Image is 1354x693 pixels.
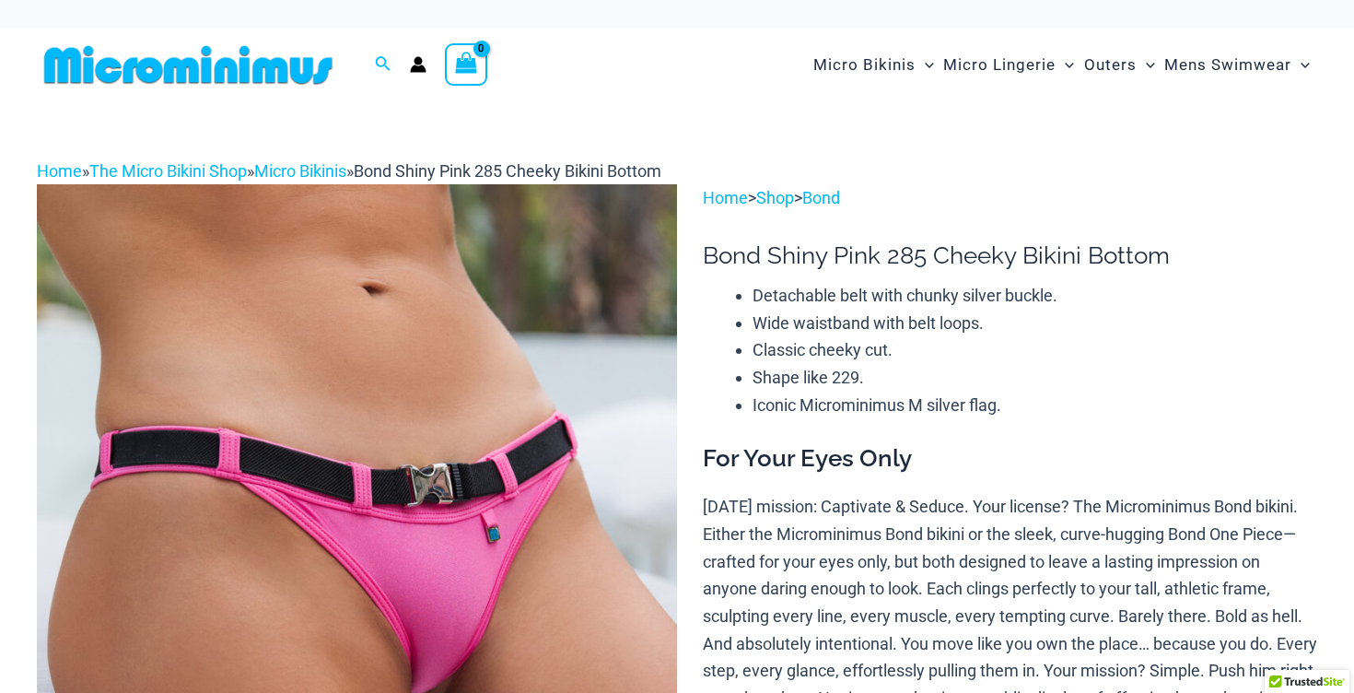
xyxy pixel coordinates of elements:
li: Detachable belt with chunky silver buckle. [753,282,1317,310]
span: Bond Shiny Pink 285 Cheeky Bikini Bottom [354,161,661,181]
span: Menu Toggle [916,41,934,88]
a: Home [703,188,748,207]
p: > > [703,184,1317,212]
nav: Site Navigation [806,34,1317,96]
img: MM SHOP LOGO FLAT [37,44,340,86]
a: Account icon link [410,56,426,73]
a: Mens SwimwearMenu ToggleMenu Toggle [1160,37,1314,93]
a: Micro LingerieMenu ToggleMenu Toggle [939,37,1079,93]
a: The Micro Bikini Shop [89,161,247,181]
span: Outers [1084,41,1137,88]
span: Mens Swimwear [1164,41,1291,88]
li: Shape like 229. [753,364,1317,392]
span: Micro Lingerie [943,41,1056,88]
li: Wide waistband with belt loops. [753,310,1317,337]
span: Menu Toggle [1291,41,1310,88]
span: Micro Bikinis [813,41,916,88]
a: Micro Bikinis [254,161,346,181]
li: Classic cheeky cut. [753,336,1317,364]
span: » » » [37,161,661,181]
a: Search icon link [375,53,391,76]
a: Bond [802,188,840,207]
h1: Bond Shiny Pink 285 Cheeky Bikini Bottom [703,241,1317,270]
a: View Shopping Cart, empty [445,43,487,86]
a: Micro BikinisMenu ToggleMenu Toggle [809,37,939,93]
a: OutersMenu ToggleMenu Toggle [1080,37,1160,93]
li: Iconic Microminimus M silver flag. [753,392,1317,419]
a: Home [37,161,82,181]
h3: For Your Eyes Only [703,443,1317,475]
a: Shop [756,188,794,207]
span: Menu Toggle [1137,41,1155,88]
span: Menu Toggle [1056,41,1074,88]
